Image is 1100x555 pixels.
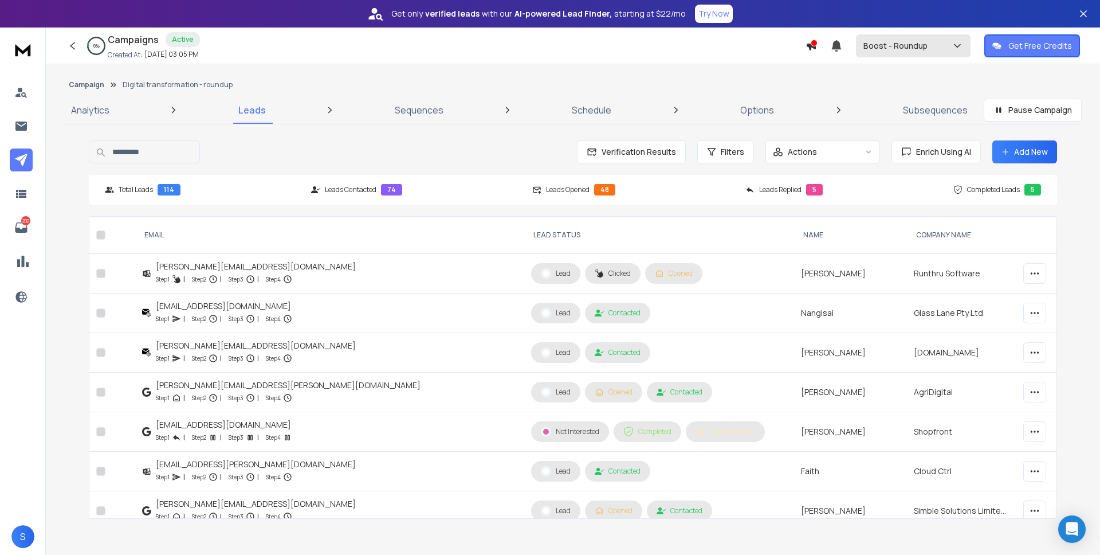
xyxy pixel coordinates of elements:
a: Subsequences [896,96,975,124]
p: Step 4 [266,471,281,483]
p: Subsequences [903,103,968,117]
p: Actions [788,146,817,158]
td: [PERSON_NAME] [794,491,907,531]
div: Contacted [595,348,641,357]
td: Glass Lane Pty Ltd [907,294,1016,333]
p: Step 4 [266,353,281,364]
td: Runthru Software [907,254,1016,294]
div: 74 [381,184,402,196]
p: 6 % [93,42,100,49]
div: Lead [541,506,571,516]
div: [PERSON_NAME][EMAIL_ADDRESS][DOMAIN_NAME] [156,261,356,272]
p: Step 3 [229,392,243,404]
button: S [11,525,34,548]
p: Step 2 [192,313,206,325]
p: Step 3 [229,273,243,285]
p: Step 3 [229,511,243,522]
p: Step 4 [266,313,281,325]
p: | [183,273,185,285]
a: Leads [231,96,273,124]
p: | [257,273,259,285]
span: Filters [721,146,744,158]
p: | [183,432,185,443]
div: Reply Received [696,427,755,436]
div: Contacted [595,467,641,476]
td: Simble Solutions Limited | ASX:SIS [907,491,1016,531]
a: Options [733,96,781,124]
p: | [220,511,222,522]
td: [PERSON_NAME] [794,412,907,452]
div: Clicked [595,269,631,278]
p: Step 2 [192,471,206,483]
th: Company Name [907,217,1016,254]
p: Step 4 [266,273,281,285]
p: Get Free Credits [1008,40,1072,52]
p: Step 2 [192,511,206,522]
p: | [183,392,185,404]
p: Options [740,103,774,117]
img: logo [11,39,34,60]
p: | [220,353,222,364]
th: NAME [794,217,907,254]
a: Analytics [64,96,116,124]
div: Lead [541,308,571,318]
td: Shopfront [907,412,1016,452]
button: Filters [697,140,754,163]
p: | [183,313,185,325]
span: Enrich Using AI [912,146,971,158]
p: | [183,353,185,364]
p: Step 1 [156,273,170,285]
p: Step 4 [266,392,281,404]
p: Step 3 [229,313,243,325]
div: Completed [623,427,671,437]
div: [EMAIL_ADDRESS][DOMAIN_NAME] [156,419,292,431]
p: Step 2 [192,273,206,285]
td: Nangisai [794,294,907,333]
p: Created At: [108,50,142,60]
div: Active [166,32,200,47]
div: 5 [806,184,823,196]
p: | [220,471,222,483]
button: Verification Results [577,140,686,163]
p: Leads Contacted [325,185,376,194]
p: | [183,511,185,522]
div: Lead [541,347,571,358]
td: [PERSON_NAME] [794,254,907,294]
div: Contacted [657,388,702,397]
span: Verification Results [597,146,676,158]
th: LEAD STATUS [524,217,794,254]
td: Cloud Ctrl [907,452,1016,491]
th: EMAIL [135,217,524,254]
p: Step 1 [156,511,170,522]
p: Leads Replied [759,185,802,194]
p: | [183,471,185,483]
p: Completed Leads [967,185,1020,194]
div: Opened [595,506,632,515]
td: [DOMAIN_NAME] [907,333,1016,373]
p: Sequences [395,103,443,117]
h1: Campaigns [108,33,159,46]
p: Step 2 [192,392,206,404]
p: | [257,392,259,404]
p: Schedule [572,103,611,117]
p: | [257,511,259,522]
td: AgriDigital [907,373,1016,412]
div: 5 [1024,184,1041,196]
div: 114 [158,184,180,196]
strong: verified leads [425,8,480,19]
p: Step 3 [229,471,243,483]
div: [PERSON_NAME][EMAIL_ADDRESS][DOMAIN_NAME] [156,498,356,510]
p: | [220,392,222,404]
div: Contacted [595,308,641,318]
td: [PERSON_NAME] [794,373,907,412]
div: [EMAIL_ADDRESS][DOMAIN_NAME] [156,300,292,312]
p: Step 1 [156,432,170,443]
p: | [220,273,222,285]
p: Step 1 [156,313,170,325]
p: Try Now [698,8,729,19]
button: Try Now [695,5,733,23]
div: Opened [655,269,693,278]
p: Get only with our starting at $22/mo [391,8,686,19]
p: | [257,313,259,325]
